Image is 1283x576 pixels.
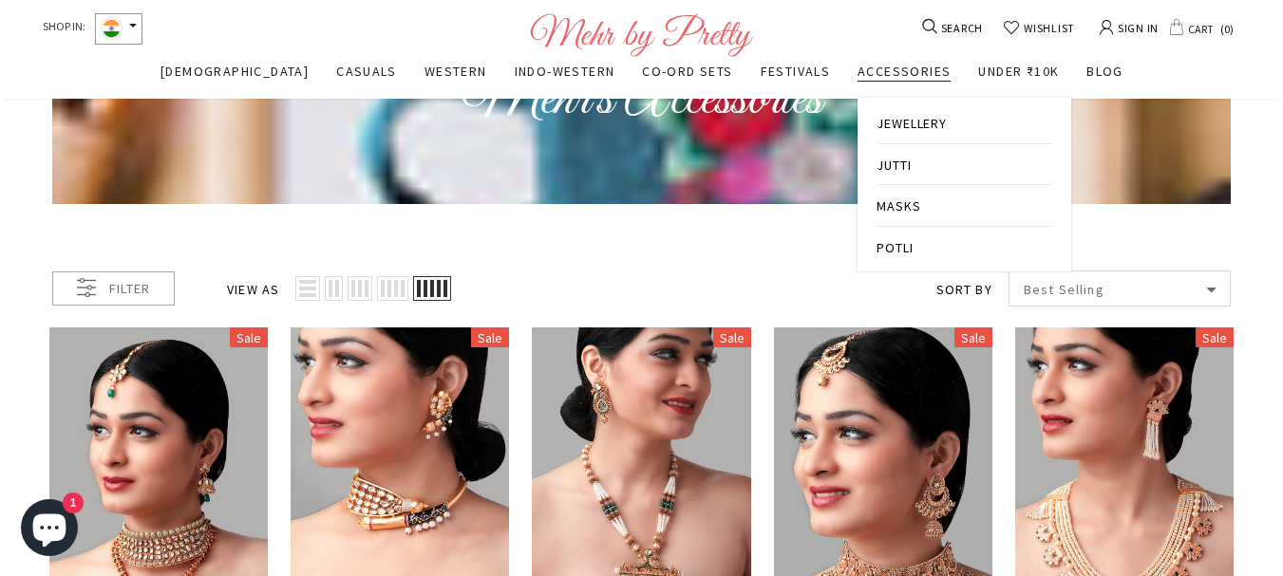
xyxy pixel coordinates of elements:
[978,63,1059,80] span: UNDER ₹10K
[43,13,85,45] span: SHOP IN:
[336,63,397,80] span: CASUALS
[1114,15,1159,39] span: SIGN IN
[160,61,309,98] a: [DEMOGRAPHIC_DATA]
[530,13,753,57] img: Logo Footer
[160,63,309,80] span: [DEMOGRAPHIC_DATA]
[877,157,911,174] span: JUTTI
[227,279,279,300] label: View as
[1216,17,1237,40] span: 0
[858,61,951,98] a: ACCESSORIES
[642,63,732,80] span: CO-ORD SETS
[761,63,831,80] span: FESTIVALS
[877,226,1052,268] a: POTLI
[515,61,615,98] a: INDO-WESTERN
[425,61,487,98] a: WESTERN
[924,18,984,39] a: SEARCH
[1100,12,1159,42] a: SIGN IN
[877,115,947,132] span: JEWELLERY
[877,102,1052,143] a: JEWELLERY
[761,61,831,98] a: FESTIVALS
[52,271,175,306] div: Filter
[515,63,615,80] span: INDO-WESTERN
[877,184,1052,226] a: MASKS
[936,279,992,300] label: Sort by
[1086,63,1123,80] span: BLOG
[1086,61,1123,98] a: BLOG
[858,63,951,80] span: ACCESSORIES
[425,63,487,80] span: WESTERN
[1169,17,1237,40] a: CART 0
[877,239,913,256] span: POTLI
[978,61,1059,98] a: UNDER ₹10K
[1003,18,1075,39] a: WISHLIST
[642,61,732,98] a: CO-ORD SETS
[52,14,1231,204] img: Mehr's Accessories
[461,63,822,137] span: Mehr's Accessories
[336,61,397,98] a: CASUALS
[1020,18,1075,39] span: WISHLIST
[939,18,984,39] span: SEARCH
[877,143,1052,185] a: JUTTI
[877,197,920,214] span: MASKS
[1024,279,1199,300] span: Best Selling
[15,499,84,561] inbox-online-store-chat: Shopify online store chat
[1184,17,1216,40] span: CART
